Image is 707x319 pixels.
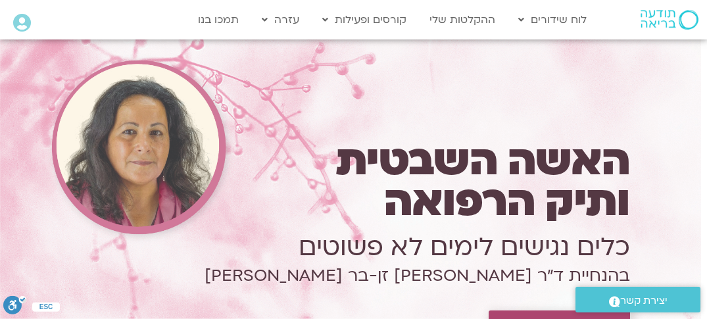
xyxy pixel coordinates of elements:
h1: בהנחיית ד״ר [PERSON_NAME] זן-בר [PERSON_NAME] [191,273,630,278]
img: תודעה בריאה [641,10,698,30]
a: קורסים ופעילות [316,7,413,32]
a: לוח שידורים [512,7,593,32]
span: יצירת קשר [620,292,668,310]
a: ההקלטות שלי [423,7,502,32]
h1: כלים נגישים לימים לא פשוטים [191,229,630,266]
a: יצירת קשר [575,287,700,312]
a: תמכו בנו [191,7,245,32]
a: עזרה [255,7,306,32]
h1: האשה השבטית ותיק הרפואה [191,141,630,222]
